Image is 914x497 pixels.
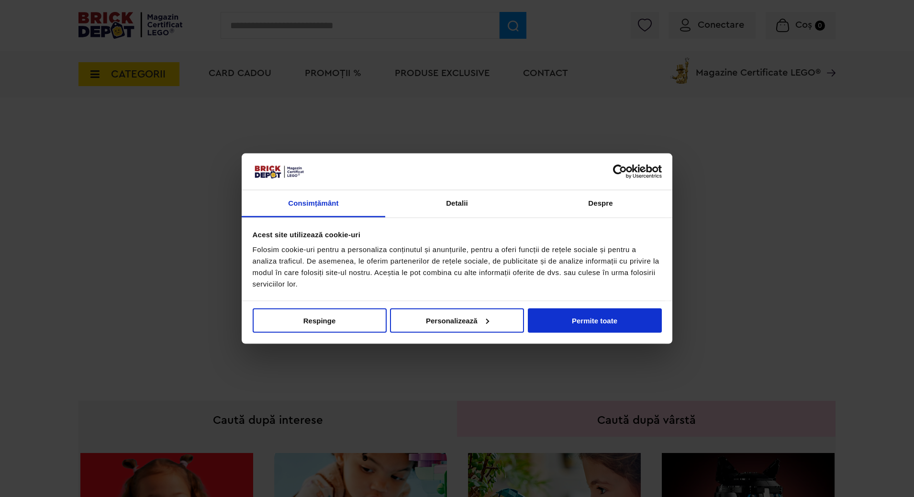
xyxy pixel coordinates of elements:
a: Consimțământ [242,190,385,218]
button: Personalizează [390,308,524,332]
button: Respinge [253,308,387,332]
img: siglă [253,164,305,179]
a: Despre [529,190,672,218]
button: Permite toate [528,308,662,332]
a: Usercentrics Cookiebot - opens in a new window [578,164,662,178]
div: Acest site utilizează cookie-uri [253,229,662,240]
a: Detalii [385,190,529,218]
div: Folosim cookie-uri pentru a personaliza conținutul și anunțurile, pentru a oferi funcții de rețel... [253,244,662,290]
